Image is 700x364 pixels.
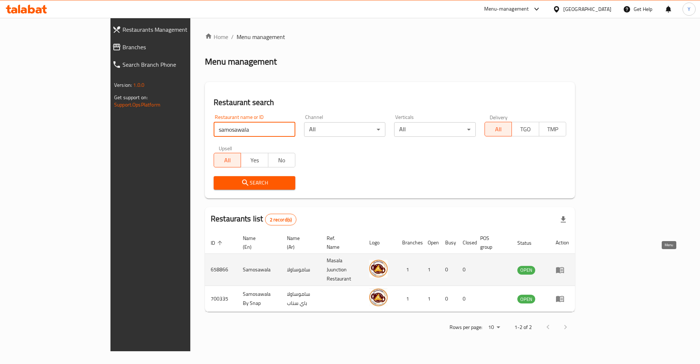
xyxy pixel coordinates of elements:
[539,122,566,136] button: TMP
[281,286,321,312] td: ساموساولا باي سناب
[122,60,222,69] span: Search Branch Phone
[327,234,355,251] span: Ref. Name
[485,122,512,136] button: All
[517,295,535,303] span: OPEN
[265,214,297,225] div: Total records count
[542,124,563,135] span: TMP
[485,322,503,333] div: Rows per page:
[396,254,422,286] td: 1
[512,122,539,136] button: TGO
[237,286,281,312] td: Samosawala By Snap
[517,239,541,247] span: Status
[237,32,285,41] span: Menu management
[457,232,474,254] th: Closed
[688,5,691,13] span: Y
[219,146,232,151] label: Upsell
[488,124,509,135] span: All
[205,56,277,67] h2: Menu management
[214,153,241,167] button: All
[515,124,536,135] span: TGO
[217,155,238,166] span: All
[480,234,503,251] span: POS group
[517,295,535,303] div: OPEN
[439,286,457,312] td: 0
[517,266,535,274] span: OPEN
[457,286,474,312] td: 0
[457,254,474,286] td: 0
[439,232,457,254] th: Busy
[555,211,572,228] div: Export file
[422,254,439,286] td: 1
[514,323,532,332] p: 1-2 of 2
[484,5,529,13] div: Menu-management
[214,97,566,108] h2: Restaurant search
[106,56,227,73] a: Search Branch Phone
[268,153,295,167] button: No
[122,25,222,34] span: Restaurants Management
[550,232,575,254] th: Action
[422,286,439,312] td: 1
[450,323,482,332] p: Rows per page:
[265,216,296,223] span: 2 record(s)
[556,294,569,303] div: Menu
[214,122,295,137] input: Search for restaurant name or ID..
[205,32,575,41] nav: breadcrumb
[231,32,234,41] li: /
[211,213,296,225] h2: Restaurants list
[271,155,292,166] span: No
[369,288,388,306] img: Samosawala By Snap
[244,155,265,166] span: Yes
[243,234,272,251] span: Name (En)
[287,234,312,251] span: Name (Ar)
[219,178,289,187] span: Search
[369,259,388,278] img: Samosawala
[114,93,148,102] span: Get support on:
[490,115,508,120] label: Delivery
[363,232,396,254] th: Logo
[396,286,422,312] td: 1
[211,239,225,247] span: ID
[563,5,611,13] div: [GEOGRAPHIC_DATA]
[422,232,439,254] th: Open
[241,153,268,167] button: Yes
[114,80,132,90] span: Version:
[394,122,476,137] div: All
[439,254,457,286] td: 0
[133,80,144,90] span: 1.0.0
[237,254,281,286] td: Samosawala
[106,38,227,56] a: Branches
[114,100,160,109] a: Support.OpsPlatform
[396,232,422,254] th: Branches
[281,254,321,286] td: ساموساولا
[214,176,295,190] button: Search
[321,254,363,286] td: Masala Juunction Restaurant
[122,43,222,51] span: Branches
[106,21,227,38] a: Restaurants Management
[205,232,575,312] table: enhanced table
[304,122,386,137] div: All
